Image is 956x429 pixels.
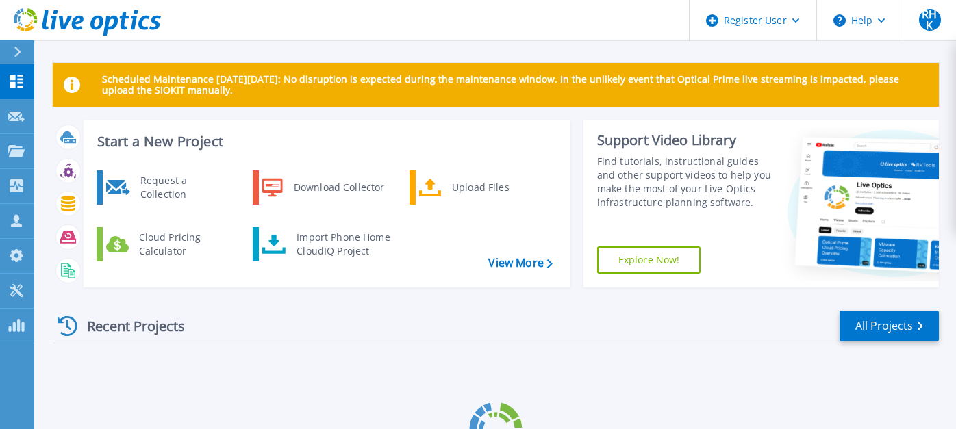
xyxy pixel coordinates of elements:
[53,309,203,343] div: Recent Projects
[840,311,939,341] a: All Projects
[488,257,552,270] a: View More
[132,231,234,258] div: Cloud Pricing Calculator
[597,155,775,209] div: Find tutorials, instructional guides and other support videos to help you make the most of your L...
[919,9,941,31] span: RHK
[290,231,397,258] div: Import Phone Home CloudIQ Project
[597,246,701,274] a: Explore Now!
[597,131,775,149] div: Support Video Library
[97,227,237,261] a: Cloud Pricing Calculator
[97,170,237,205] a: Request a Collection
[102,74,928,96] p: Scheduled Maintenance [DATE][DATE]: No disruption is expected during the maintenance window. In t...
[97,134,552,149] h3: Start a New Project
[410,170,550,205] a: Upload Files
[445,174,546,201] div: Upload Files
[287,174,390,201] div: Download Collector
[253,170,393,205] a: Download Collector
[134,174,234,201] div: Request a Collection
